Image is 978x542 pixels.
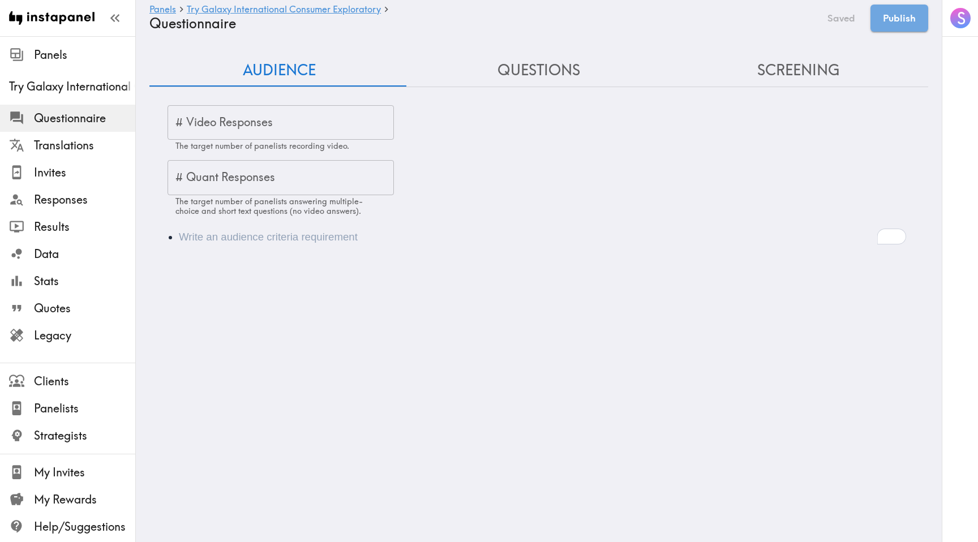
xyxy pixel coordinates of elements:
[668,54,928,87] button: Screening
[34,219,135,235] span: Results
[957,8,966,28] span: S
[34,137,135,153] span: Translations
[870,5,928,32] button: Publish
[34,110,135,126] span: Questionnaire
[149,15,812,32] h4: Questionnaire
[34,428,135,444] span: Strategists
[34,373,135,389] span: Clients
[34,328,135,343] span: Legacy
[34,492,135,507] span: My Rewards
[34,246,135,262] span: Data
[149,54,928,87] div: Questionnaire Audience/Questions/Screening Tab Navigation
[34,192,135,208] span: Responses
[175,196,363,216] span: The target number of panelists answering multiple-choice and short text questions (no video answe...
[187,5,381,15] a: Try Galaxy International Consumer Exploratory
[34,401,135,416] span: Panelists
[34,165,135,180] span: Invites
[9,79,135,94] span: Try Galaxy International Consumer Exploratory
[34,464,135,480] span: My Invites
[949,7,972,29] button: S
[149,216,928,259] div: To enrich screen reader interactions, please activate Accessibility in Grammarly extension settings
[34,519,135,535] span: Help/Suggestions
[149,5,176,15] a: Panels
[34,47,135,63] span: Panels
[175,141,349,151] span: The target number of panelists recording video.
[34,300,135,316] span: Quotes
[34,273,135,289] span: Stats
[149,54,409,87] button: Audience
[409,54,669,87] button: Questions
